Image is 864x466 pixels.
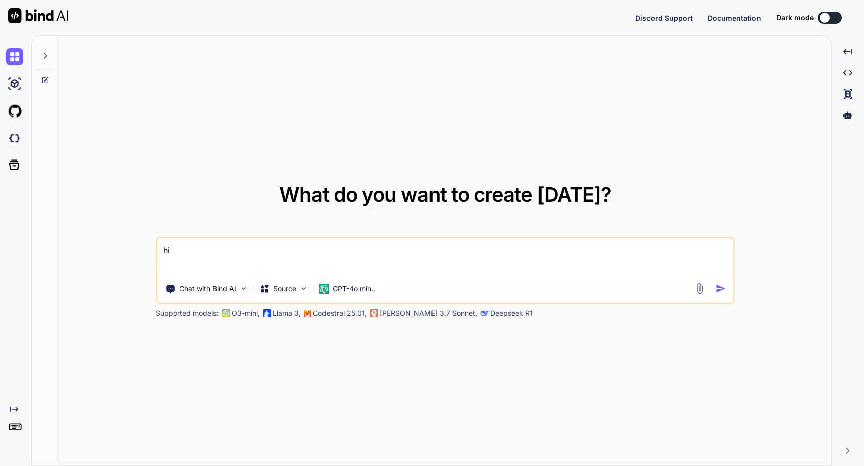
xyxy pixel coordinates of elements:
[313,308,367,318] p: Codestral 25.01,
[8,8,68,23] img: Bind AI
[333,284,375,294] p: GPT-4o min..
[380,308,477,318] p: [PERSON_NAME] 3.7 Sonnet,
[232,308,260,318] p: O3-mini,
[273,284,296,294] p: Source
[635,14,693,22] span: Discord Support
[6,48,23,65] img: chat
[694,283,706,294] img: attachment
[279,182,611,207] span: What do you want to create [DATE]?
[716,283,726,294] img: icon
[6,103,23,120] img: githubLight
[6,75,23,92] img: ai-studio
[480,309,488,317] img: claude
[370,309,378,317] img: claude
[776,13,814,23] span: Dark mode
[708,14,761,22] span: Documentation
[263,309,271,317] img: Llama2
[318,284,329,294] img: GPT-4o mini
[6,130,23,147] img: darkCloudIdeIcon
[304,310,311,317] img: Mistral-AI
[490,308,533,318] p: Deepseek R1
[239,284,248,293] img: Pick Tools
[299,284,308,293] img: Pick Models
[156,308,219,318] p: Supported models:
[635,13,693,23] button: Discord Support
[157,238,733,275] textarea: hi
[179,284,236,294] p: Chat with Bind AI
[273,308,301,318] p: Llama 3,
[708,13,761,23] button: Documentation
[222,309,230,317] img: GPT-4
